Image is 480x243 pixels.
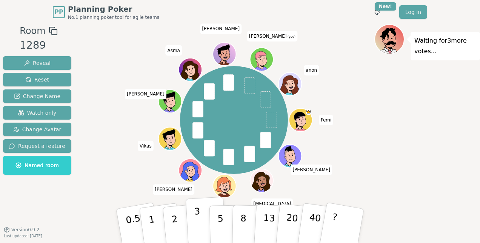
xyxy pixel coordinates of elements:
p: Waiting for 3 more votes... [414,35,476,57]
button: Watch only [3,106,71,120]
span: (you) [286,35,295,38]
button: Named room [3,156,71,175]
button: Reset [3,73,71,86]
span: Click to change your name [319,115,334,125]
button: Change Name [3,89,71,103]
span: Last updated: [DATE] [4,234,42,238]
span: Change Avatar [13,126,62,133]
span: Click to change your name [165,45,182,56]
a: PPPlanning PokerNo.1 planning poker tool for agile teams [53,4,159,20]
span: Click to change your name [153,184,194,195]
span: Click to change your name [138,141,154,151]
button: New! [371,5,384,19]
span: Click to change your name [200,23,242,34]
span: Room [20,24,45,38]
span: Click to change your name [304,65,319,75]
span: Click to change your name [125,89,166,99]
span: PP [54,8,63,17]
span: Planning Poker [68,4,159,14]
button: Request a feature [3,139,71,153]
span: Change Name [14,92,60,100]
button: Version0.9.2 [4,227,40,233]
span: Reveal [24,59,51,67]
span: Named room [15,161,59,169]
span: Version 0.9.2 [11,227,40,233]
button: Reveal [3,56,71,70]
span: Click to change your name [247,31,297,42]
a: Log in [399,5,427,19]
span: Watch only [18,109,57,117]
button: Change Avatar [3,123,71,136]
div: 1289 [20,38,57,53]
span: Reset [25,76,49,83]
button: Click to change your avatar [251,48,272,70]
span: Click to change your name [291,165,332,175]
span: No.1 planning poker tool for agile teams [68,14,159,20]
div: New! [375,2,396,11]
span: Femi is the host [306,109,311,115]
span: Request a feature [9,142,65,150]
span: Click to change your name [251,198,293,209]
